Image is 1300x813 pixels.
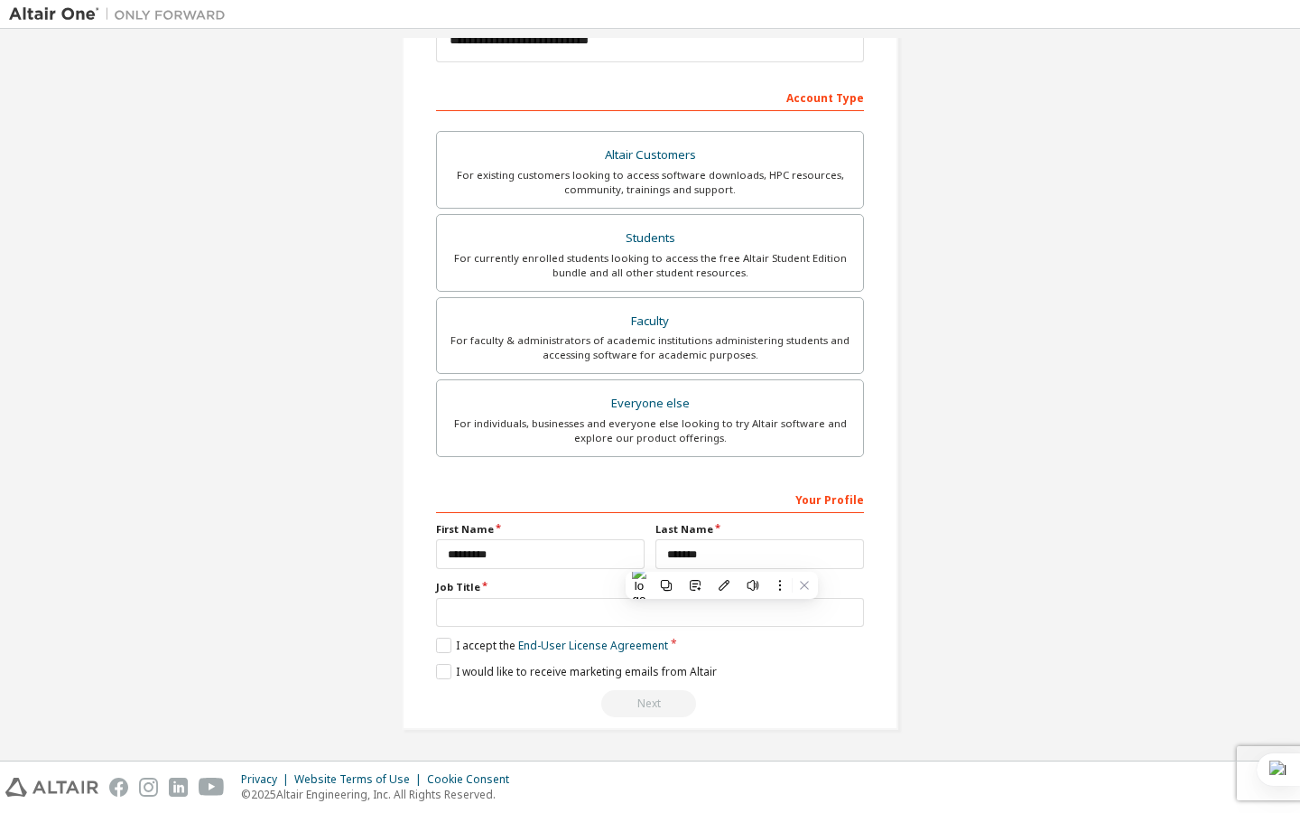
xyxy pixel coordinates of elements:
div: Your Profile [436,484,864,513]
label: I accept the [436,638,668,653]
div: Students [448,226,852,251]
div: Faculty [448,309,852,334]
div: Cookie Consent [427,772,520,787]
label: Last Name [655,522,864,537]
img: instagram.svg [139,778,158,797]
div: For individuals, businesses and everyone else looking to try Altair software and explore our prod... [448,416,852,445]
img: youtube.svg [199,778,225,797]
img: altair_logo.svg [5,778,98,797]
div: Privacy [241,772,294,787]
div: For faculty & administrators of academic institutions administering students and accessing softwa... [448,333,852,362]
div: Everyone else [448,391,852,416]
a: End-User License Agreement [518,638,668,653]
div: Account Type [436,82,864,111]
img: facebook.svg [109,778,128,797]
img: linkedin.svg [169,778,188,797]
div: For existing customers looking to access software downloads, HPC resources, community, trainings ... [448,168,852,197]
div: Website Terms of Use [294,772,427,787]
img: Altair One [9,5,235,23]
div: Altair Customers [448,143,852,168]
label: I would like to receive marketing emails from Altair [436,664,717,679]
label: Job Title [436,580,864,594]
div: Read and acccept EULA to continue [436,690,864,717]
label: First Name [436,522,645,537]
p: © 2025 Altair Engineering, Inc. All Rights Reserved. [241,787,520,802]
div: For currently enrolled students looking to access the free Altair Student Edition bundle and all ... [448,251,852,280]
